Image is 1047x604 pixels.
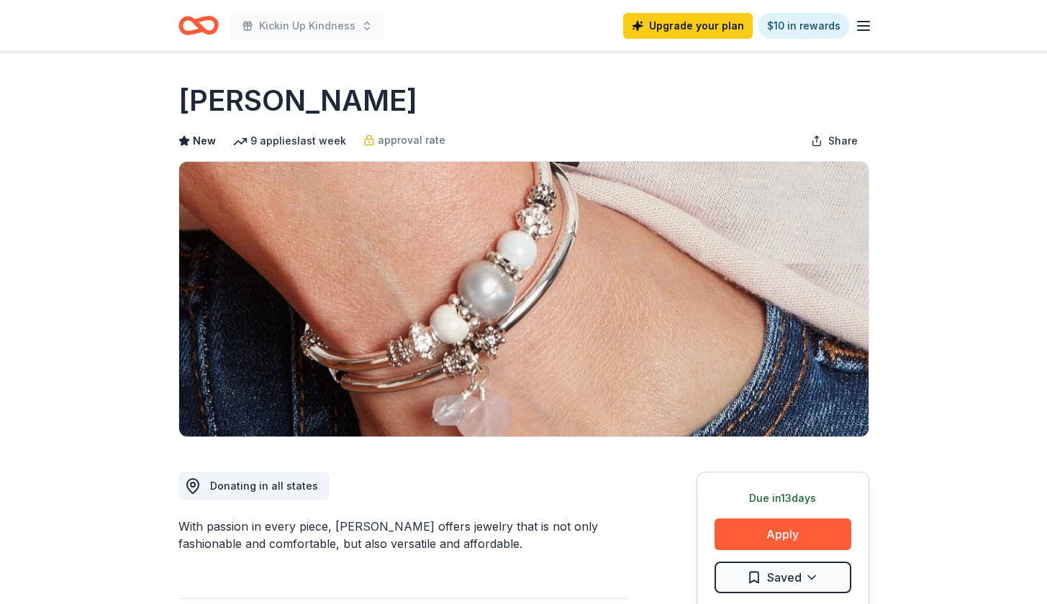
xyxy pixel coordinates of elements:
[178,518,627,552] div: With passion in every piece, [PERSON_NAME] offers jewelry that is not only fashionable and comfor...
[230,12,384,40] button: Kickin Up Kindness
[210,480,318,492] span: Donating in all states
[378,132,445,149] span: approval rate
[193,132,216,150] span: New
[178,9,219,42] a: Home
[828,132,858,150] span: Share
[715,562,851,593] button: Saved
[179,162,869,436] img: Image for Lizzy James
[799,127,869,155] button: Share
[233,132,346,150] div: 9 applies last week
[363,132,445,149] a: approval rate
[623,13,753,39] a: Upgrade your plan
[758,13,849,39] a: $10 in rewards
[259,17,355,35] span: Kickin Up Kindness
[715,518,851,550] button: Apply
[178,81,417,121] h1: [PERSON_NAME]
[715,490,851,507] div: Due in 13 days
[767,568,802,587] span: Saved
